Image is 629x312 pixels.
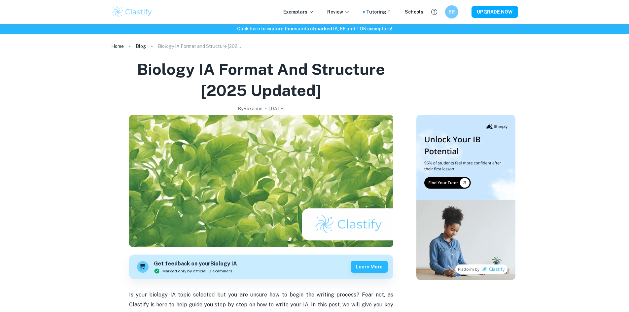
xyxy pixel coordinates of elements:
button: Learn more [351,261,388,273]
img: Biology IA Format and Structure [2025 updated] cover image [129,115,393,247]
a: Blog [136,42,146,51]
button: UPGRADE NOW [472,6,518,18]
span: Marked only by official IB examiners [162,268,232,274]
h2: By Roxanne [238,105,262,112]
a: Get feedback on yourBiology IAMarked only by official IB examinersLearn more [129,255,393,279]
h2: [DATE] [269,105,285,112]
h6: Get feedback on your Biology IA [154,260,237,268]
a: Home [111,42,124,51]
img: Clastify logo [111,5,153,18]
h6: SR [448,8,455,16]
button: Help and Feedback [429,6,440,17]
h1: Biology IA Format and Structure [2025 updated] [114,59,408,101]
a: Schools [405,8,423,16]
a: Tutoring [366,8,392,16]
button: SR [445,5,458,18]
p: • [265,105,267,112]
h6: Click here to explore thousands of marked IA, EE and TOK exemplars ! [1,25,628,32]
img: Thumbnail [416,115,515,280]
p: Biology IA Format and Structure [2025 updated] [158,43,244,50]
p: Review [327,8,350,16]
p: Exemplars [283,8,314,16]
